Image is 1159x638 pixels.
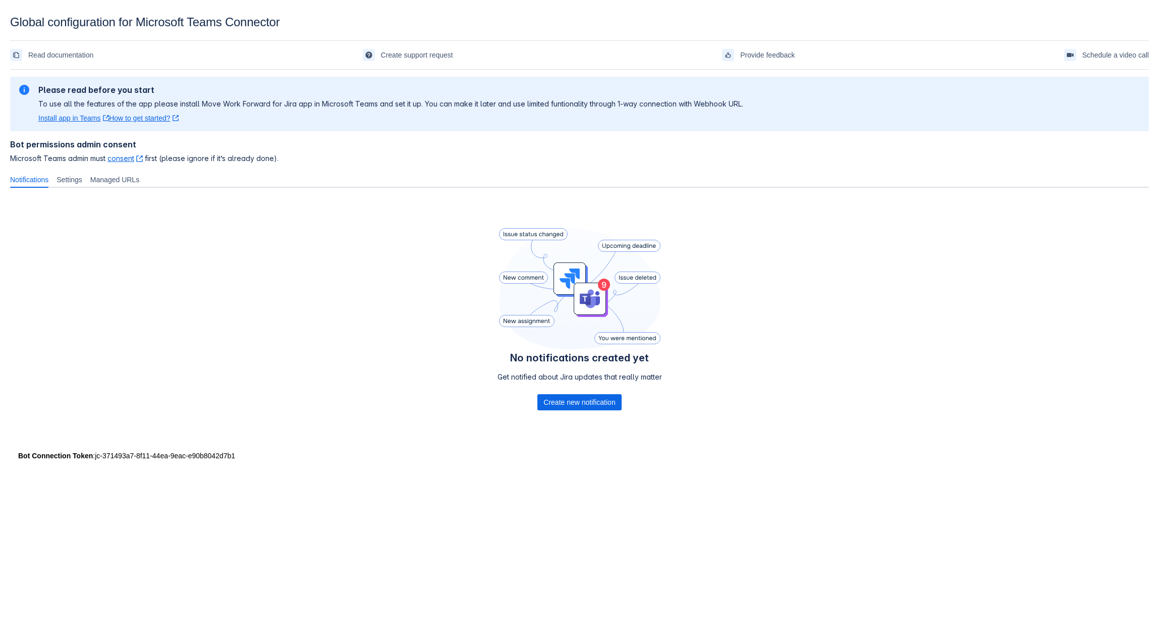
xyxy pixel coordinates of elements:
span: Create support request [381,47,453,63]
span: documentation [12,51,20,59]
p: Get notified about Jira updates that really matter [498,372,662,382]
a: Read documentation [10,47,93,63]
span: information [18,84,30,96]
h4: No notifications created yet [498,352,662,364]
span: Provide feedback [740,47,795,63]
span: Settings [57,175,82,185]
a: Schedule a video call [1064,47,1149,63]
div: Button group [537,394,621,410]
span: Managed URLs [90,175,139,185]
span: feedback [724,51,732,59]
h4: Bot permissions admin consent [10,139,1149,149]
a: consent [107,154,143,163]
a: Install app in Teams [38,113,109,123]
a: How to get started? [109,113,179,123]
h2: Please read before you start [38,85,743,95]
strong: Bot Connection Token [18,452,93,460]
a: Provide feedback [722,47,795,63]
div: : jc-371493a7-8f11-44ea-9eac-e90b8042d7b1 [18,451,1141,461]
span: Microsoft Teams admin must first (please ignore if it’s already done). [10,153,1149,164]
button: Create new notification [537,394,621,410]
span: Create new notification [543,394,615,410]
a: Create support request [363,47,453,63]
p: To use all the features of the app please install Move Work Forward for Jira app in Microsoft Tea... [38,99,743,109]
span: Notifications [10,175,48,185]
div: Global configuration for Microsoft Teams Connector [10,15,1149,29]
span: videoCall [1066,51,1074,59]
span: Schedule a video call [1082,47,1149,63]
span: support [365,51,373,59]
span: Read documentation [28,47,93,63]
